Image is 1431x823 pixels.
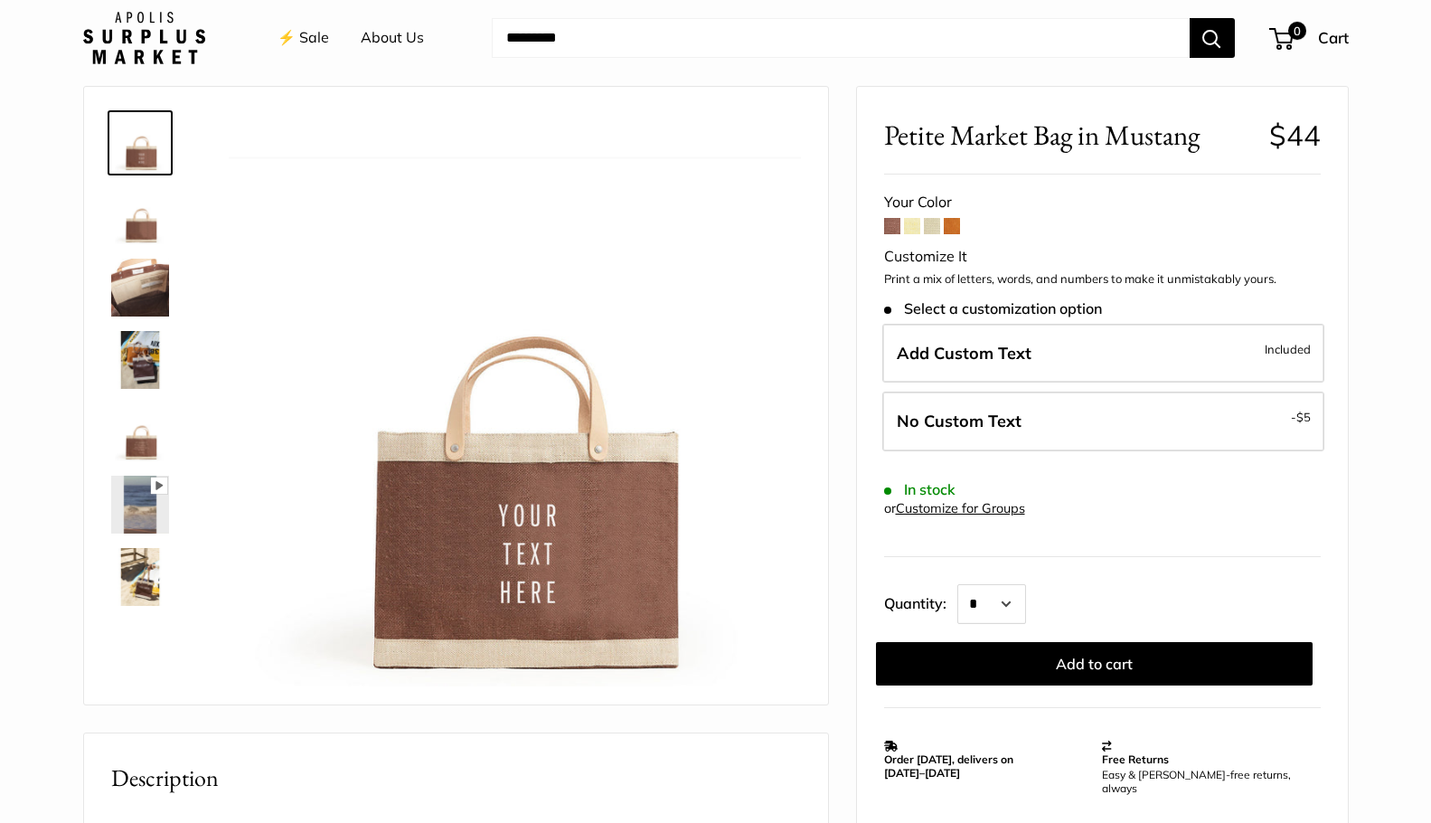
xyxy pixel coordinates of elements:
[884,118,1256,152] span: Petite Market Bag in Mustang
[1291,406,1311,428] span: -
[111,403,169,461] img: Petite Market Bag in Mustang
[884,270,1321,289] p: Print a mix of letters, words, and numbers to make it unmistakably yours.
[111,259,169,317] img: Petite Market Bag in Mustang
[108,110,173,175] a: Petite Market Bag in Mustang
[1287,22,1305,40] span: 0
[361,24,424,52] a: About Us
[897,343,1031,364] span: Add Custom Text
[83,12,205,64] img: Apolis: Surplus Market
[492,18,1190,58] input: Search...
[111,548,169,606] img: Petite Market Bag in Mustang
[884,497,1025,521] div: or
[1102,768,1312,795] p: Easy & [PERSON_NAME]-free returns, always
[1271,24,1349,52] a: 0 Cart
[229,114,801,686] img: Petite Market Bag in Mustang
[111,114,169,172] img: Petite Market Bag in Mustang
[1102,752,1169,766] strong: Free Returns
[884,189,1321,216] div: Your Color
[1190,18,1235,58] button: Search
[111,331,169,389] img: Petite Market Bag in Mustang
[1318,28,1349,47] span: Cart
[108,327,173,393] a: Petite Market Bag in Mustang
[884,579,957,624] label: Quantity:
[876,642,1313,686] button: Add to cart
[108,183,173,248] a: Petite Market Bag in Mustang
[111,186,169,244] img: Petite Market Bag in Mustang
[108,400,173,465] a: Petite Market Bag in Mustang
[884,752,1013,780] strong: Order [DATE], delivers on [DATE]–[DATE]
[884,481,956,498] span: In stock
[1269,118,1321,153] span: $44
[1296,410,1311,424] span: $5
[882,324,1324,383] label: Add Custom Text
[884,243,1321,270] div: Customize It
[884,300,1102,317] span: Select a customization option
[278,24,329,52] a: ⚡️ Sale
[111,476,169,534] img: Petite Market Bag in Mustang
[108,255,173,320] a: Petite Market Bag in Mustang
[108,544,173,610] a: Petite Market Bag in Mustang
[1265,338,1311,360] span: Included
[108,472,173,537] a: Petite Market Bag in Mustang
[111,761,801,796] h2: Description
[896,500,1025,516] a: Customize for Groups
[897,411,1021,431] span: No Custom Text
[882,392,1324,451] label: Leave Blank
